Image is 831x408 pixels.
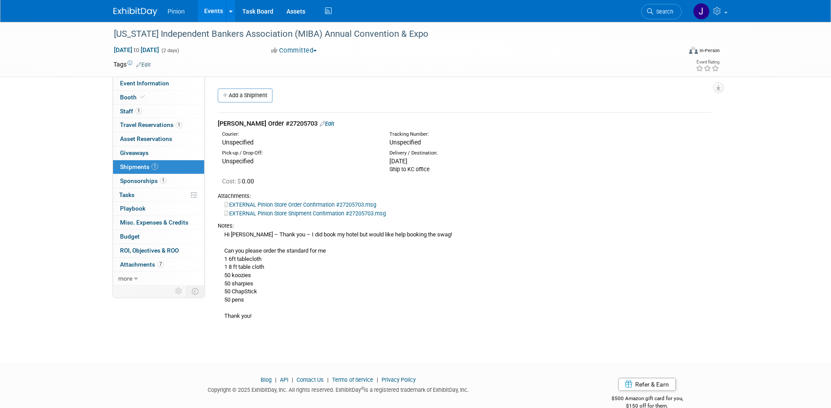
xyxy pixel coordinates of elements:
[389,165,544,173] div: Ship to KC office
[141,95,145,99] i: Booth reservation complete
[186,285,204,297] td: Toggle Event Tabs
[113,258,204,271] a: Attachments7
[320,120,334,127] a: Edit
[382,376,416,383] a: Privacy Policy
[119,191,134,198] span: Tasks
[120,247,179,254] span: ROI, Objectives & ROO
[273,376,279,383] span: |
[222,150,376,157] div: Pick-up / Drop-Off:
[641,4,682,19] a: Search
[699,47,720,54] div: In-Person
[389,157,544,165] div: [DATE]
[389,139,421,146] span: Unspecified
[389,150,544,157] div: Delivery / Destination:
[157,261,164,267] span: 7
[218,88,272,102] a: Add a Shipment
[290,376,295,383] span: |
[120,80,169,87] span: Event Information
[332,376,373,383] a: Terms of Service
[113,202,204,215] a: Playbook
[120,108,142,115] span: Staff
[113,60,151,69] td: Tags
[375,376,380,383] span: |
[160,177,166,184] span: 1
[120,261,164,268] span: Attachments
[111,26,668,42] div: [US_STATE] Independent Bankers Association (MIBA) Annual Convention & Expo
[693,3,710,20] img: Jennifer Plumisto
[120,135,172,142] span: Asset Reservations
[113,244,204,257] a: ROI, Objectives & ROO
[132,46,141,53] span: to
[218,230,711,320] div: Hi [PERSON_NAME] – Thank you – I did book my hotel but would like help booking the swag! Can you ...
[113,272,204,285] a: more
[168,8,185,15] span: Pinion
[113,188,204,202] a: Tasks
[120,219,188,226] span: Misc. Expenses & Credits
[113,46,159,54] span: [DATE] [DATE]
[689,47,698,54] img: Format-Inperson.png
[268,46,320,55] button: Committed
[113,105,204,118] a: Staff1
[120,163,158,170] span: Shipments
[113,384,564,394] div: Copyright © 2025 ExhibitDay, Inc. All rights reserved. ExhibitDay is a registered trademark of Ex...
[120,205,145,212] span: Playbook
[120,121,182,128] span: Travel Reservations
[222,138,376,147] div: Unspecified
[222,178,242,185] span: Cost: $
[361,386,364,391] sup: ®
[136,62,151,68] a: Edit
[120,94,147,101] span: Booth
[152,163,158,170] span: 1
[218,192,711,200] div: Attachments:
[222,158,254,165] span: Unspecified
[618,378,676,391] a: Refer & Earn
[224,201,376,208] a: EXTERNAL Pinion Store Order Confirmation #27205703.msg
[113,91,204,104] a: Booth
[325,376,331,383] span: |
[120,149,149,156] span: Giveaways
[224,210,386,217] a: EXTERNAL Pinion Store Shipment Confirmation #27205703.msg
[135,108,142,114] span: 1
[120,233,140,240] span: Budget
[113,118,204,132] a: Travel Reservations1
[120,177,166,184] span: Sponsorships
[222,178,258,185] span: 0.00
[113,230,204,243] a: Budget
[113,7,157,16] img: ExhibitDay
[218,119,711,128] div: [PERSON_NAME] Order #27205703
[696,60,719,64] div: Event Rating
[113,132,204,146] a: Asset Reservations
[113,146,204,160] a: Giveaways
[261,376,272,383] a: Blog
[218,222,711,230] div: Notes:
[297,376,324,383] a: Contact Us
[176,122,182,128] span: 1
[161,48,179,53] span: (2 days)
[113,174,204,188] a: Sponsorships1
[113,216,204,229] a: Misc. Expenses & Credits
[113,160,204,174] a: Shipments1
[222,131,376,138] div: Courier:
[113,77,204,90] a: Event Information
[389,131,586,138] div: Tracking Number:
[630,46,720,59] div: Event Format
[171,285,187,297] td: Personalize Event Tab Strip
[118,275,132,282] span: more
[280,376,288,383] a: API
[653,8,673,15] span: Search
